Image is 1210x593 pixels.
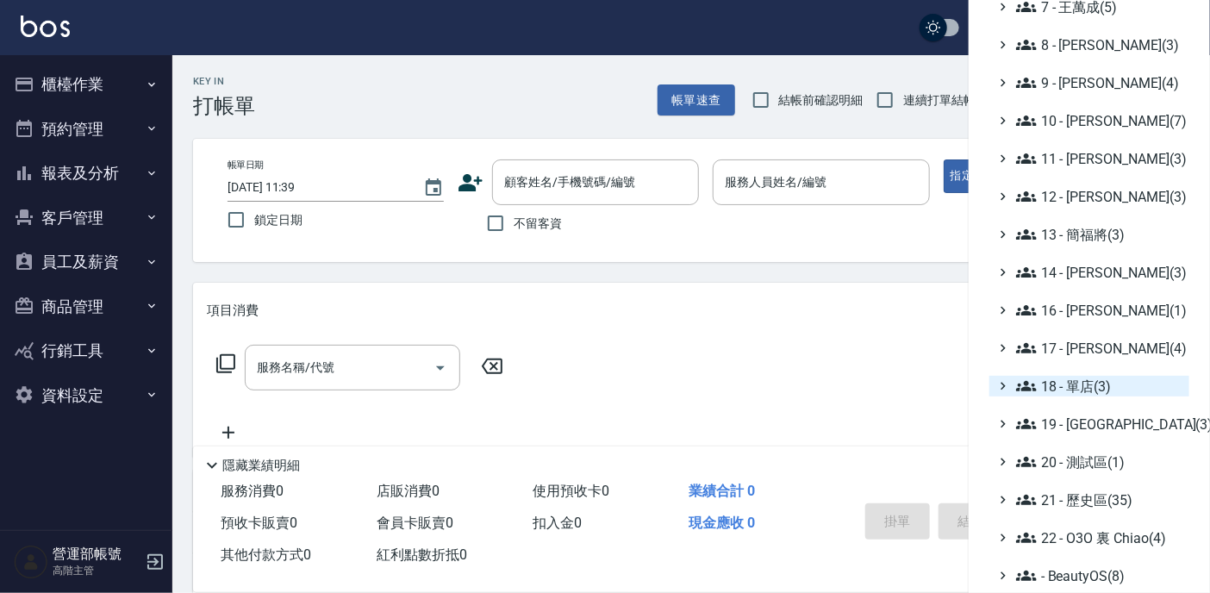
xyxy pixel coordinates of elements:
[1016,338,1182,359] span: 17 - [PERSON_NAME](4)
[1016,452,1182,472] span: 20 - 測試區(1)
[1016,110,1182,131] span: 10 - [PERSON_NAME](7)
[1016,565,1182,586] span: - BeautyOS(8)
[1016,300,1182,321] span: 16 - [PERSON_NAME](1)
[1016,34,1182,55] span: 8 - [PERSON_NAME](3)
[1016,148,1182,169] span: 11 - [PERSON_NAME](3)
[1016,224,1182,245] span: 13 - 簡福將(3)
[1016,72,1182,93] span: 9 - [PERSON_NAME](4)
[1016,414,1182,434] span: 19 - [GEOGRAPHIC_DATA](3)
[1016,490,1182,510] span: 21 - 歷史區(35)
[1016,262,1182,283] span: 14 - [PERSON_NAME](3)
[1016,186,1182,207] span: 12 - [PERSON_NAME](3)
[1016,527,1182,548] span: 22 - O3O 裏 Chiao(4)
[1016,376,1182,396] span: 18 - 單店(3)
